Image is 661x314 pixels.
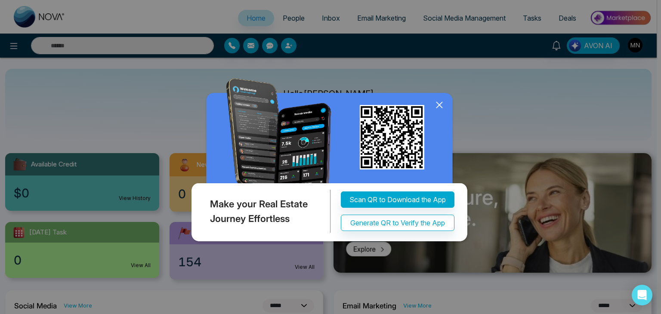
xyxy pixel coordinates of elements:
[360,105,424,169] img: qr_for_download_app.png
[189,190,330,233] div: Make your Real Estate Journey Effortless
[341,192,454,208] button: Scan QR to Download the App
[189,78,472,246] img: QRModal
[341,215,454,231] button: Generate QR to Verify the App
[632,285,652,305] div: Open Intercom Messenger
